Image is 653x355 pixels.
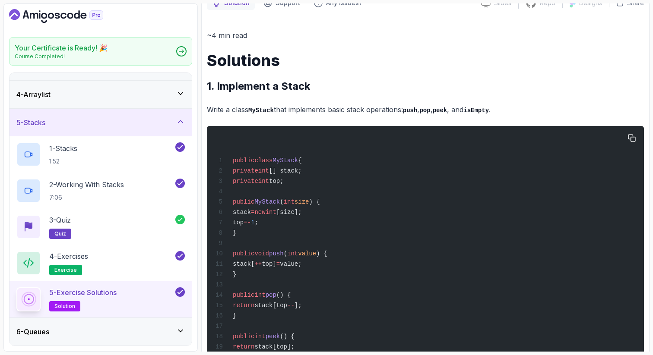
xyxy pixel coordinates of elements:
span: int [254,333,265,340]
span: () { [276,292,291,298]
span: private [233,167,258,174]
button: 6-Queues [10,318,192,346]
span: int [284,198,295,205]
p: 7:06 [49,193,124,202]
span: stack[top]; [254,343,294,350]
button: 2-Working With Stacks7:06 [16,179,185,203]
span: - [247,219,251,226]
span: void [254,250,269,257]
span: quiz [54,230,66,237]
p: 2 - Working With Stacks [49,179,124,190]
button: 5-Stacks [10,109,192,136]
code: peek [433,107,447,114]
span: public [233,250,254,257]
span: ( [280,198,283,205]
span: top; [269,178,284,185]
h3: 6 - Queues [16,327,49,337]
span: } [233,229,236,236]
p: 1:52 [49,157,77,166]
span: () { [280,333,295,340]
span: int [258,178,269,185]
span: ) { [316,250,327,257]
span: ; [254,219,258,226]
span: stack[ [233,261,254,267]
button: 4-Exercisesexercise [16,251,185,275]
button: 4-Arraylist [10,81,192,108]
span: stack[top [254,302,287,309]
span: top [233,219,244,226]
p: 5 - Exercise Solutions [49,287,117,298]
span: public [233,292,254,298]
p: Course Completed! [15,53,108,60]
span: } [233,312,236,319]
span: [] stack; [269,167,302,174]
span: peek [266,333,280,340]
span: [size]; [276,209,302,216]
span: public [233,333,254,340]
p: 3 - Quiz [49,215,71,225]
span: = [276,261,280,267]
code: pop [419,107,430,114]
span: value [298,250,316,257]
span: new [254,209,265,216]
span: return [233,302,254,309]
span: = [244,219,247,226]
code: isEmpty [463,107,489,114]
span: { [298,157,301,164]
p: ~4 min read [207,29,644,41]
span: ( [284,250,287,257]
span: } [233,271,236,278]
span: pop [266,292,276,298]
span: 1 [251,219,254,226]
span: public [233,157,254,164]
a: Dashboard [9,9,123,23]
span: ++ [254,261,262,267]
span: int [254,292,265,298]
span: MyStack [273,157,298,164]
button: 5-Exercise Solutionssolution [16,287,185,311]
h2: 1. Implement a Stack [207,79,644,93]
code: MyStack [248,107,274,114]
span: private [233,178,258,185]
a: Your Certificate is Ready! 🎉Course Completed! [9,37,192,66]
h3: 5 - Stacks [16,117,45,128]
span: top] [262,261,276,267]
span: stack [233,209,251,216]
span: -- [287,302,295,309]
p: 4 - Exercises [49,251,88,261]
span: ]; [295,302,302,309]
button: 3-Quizquiz [16,215,185,239]
span: return [233,343,254,350]
p: 1 - Stacks [49,143,77,154]
span: push [269,250,284,257]
span: value; [280,261,301,267]
span: size [295,198,309,205]
h2: Your Certificate is Ready! 🎉 [15,43,108,53]
button: 1-Stacks1:52 [16,142,185,167]
span: = [251,209,254,216]
span: solution [54,303,75,310]
span: ) { [309,198,320,205]
code: push [403,107,418,114]
span: public [233,198,254,205]
span: exercise [54,267,77,273]
span: class [254,157,273,164]
span: int [266,209,276,216]
span: int [258,167,269,174]
h3: 4 - Arraylist [16,89,51,100]
h1: Solutions [207,52,644,69]
span: MyStack [254,198,280,205]
p: Write a class that implements basic stack operations: , , , and . [207,104,644,116]
span: int [287,250,298,257]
